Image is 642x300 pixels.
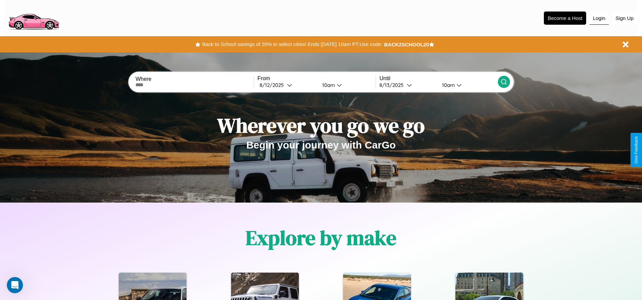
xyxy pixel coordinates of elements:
button: Login [590,12,609,25]
b: BACK2SCHOOL20 [384,42,429,47]
label: Where [135,76,253,82]
div: Give Feedback [634,136,639,164]
div: 8 / 12 / 2025 [260,82,287,88]
button: Become a Host [544,11,586,25]
div: 10am [319,82,337,88]
div: 8 / 13 / 2025 [379,82,407,88]
button: 8/12/2025 [258,82,317,89]
button: 10am [317,82,376,89]
img: logo [5,3,62,31]
label: Until [379,75,497,82]
div: 10am [439,82,457,88]
button: 10am [437,82,498,89]
iframe: Intercom live chat [7,277,23,293]
button: Back to School savings of 20% in select cities! Ends [DATE] 10am PT.Use code: [200,40,384,49]
h1: Explore by make [246,224,396,252]
button: Sign Up [612,12,637,24]
label: From [258,75,376,82]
